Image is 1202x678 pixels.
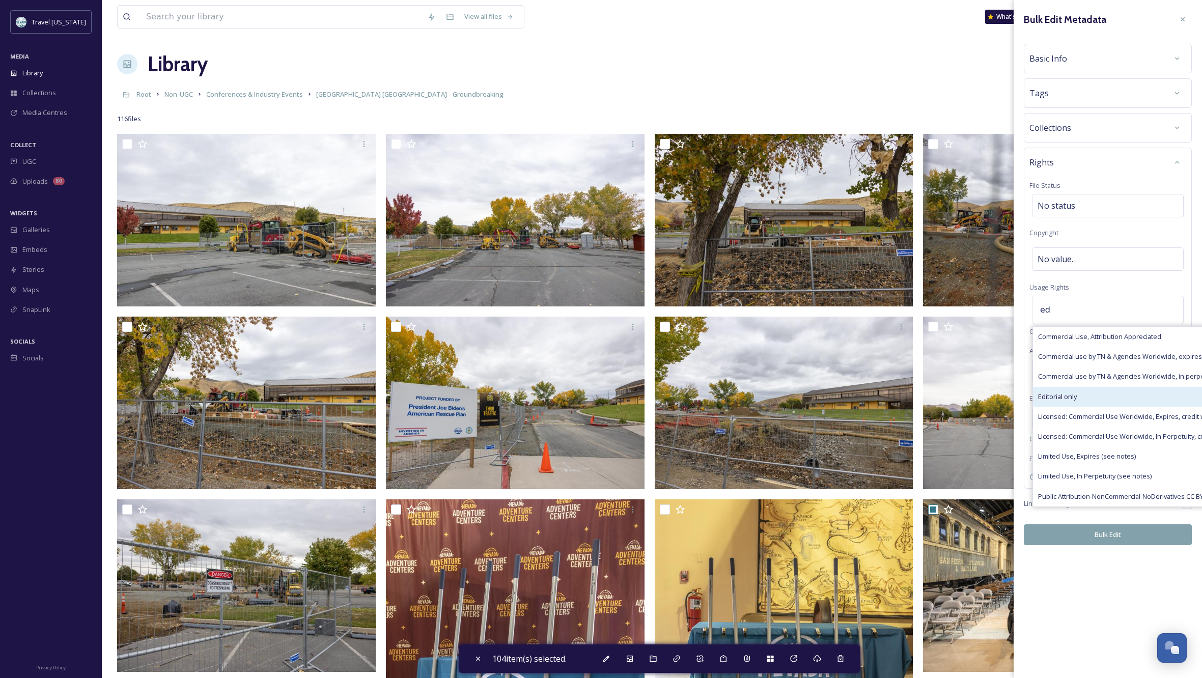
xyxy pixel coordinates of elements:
[386,134,645,306] img: F98A1962.jpg
[136,88,151,100] a: Root
[22,225,50,235] span: Galleries
[655,317,913,489] img: F98A1972.jpg
[1029,156,1054,168] span: Rights
[22,177,48,186] span: Uploads
[10,52,29,60] span: MEDIA
[1029,52,1067,65] span: Basic Info
[1029,87,1049,99] span: Tags
[10,337,35,345] span: SOCIALS
[1035,299,1147,321] input: Search your rights
[22,353,44,363] span: Socials
[1029,393,1076,403] span: Expiration Date
[1024,12,1106,27] h3: Bulk Edit Metadata
[459,7,519,26] a: View all files
[10,209,37,217] span: WIDGETS
[164,90,193,99] span: Non-UGC
[655,134,913,306] img: F98A1966.jpg
[923,317,1182,489] img: F98A1978.jpg
[1029,434,1094,443] span: Clear Expiration Date
[1029,346,1103,355] span: Additional Rights Details
[1038,200,1075,212] span: No status
[117,317,376,489] img: F98A1968.jpg
[1029,282,1069,292] span: Usage Rights
[492,653,567,664] span: 104 item(s) selected.
[923,134,1182,306] img: F98A1970.jpg
[985,10,1036,24] a: What's New
[117,134,376,306] img: F98A1964.jpg
[22,68,43,78] span: Library
[1029,228,1058,237] span: Copyright
[22,88,56,98] span: Collections
[22,245,47,255] span: Embeds
[1038,332,1161,342] span: Commercial Use, Attribution Appreciated
[141,6,423,28] input: Search your library
[206,88,303,100] a: Conferences & Industry Events
[1024,524,1192,545] button: Bulk Edit
[22,108,67,118] span: Media Centres
[117,499,376,672] img: F98A1976.jpg
[1029,122,1071,134] span: Collections
[10,141,36,149] span: COLLECT
[1029,181,1060,190] span: File Status
[206,90,303,99] span: Conferences & Industry Events
[136,90,151,99] span: Root
[164,88,193,100] a: Non-UGC
[1038,451,1136,461] span: Limited Use, Expires (see notes)
[923,499,1182,672] img: F98A1984.jpg
[316,88,504,100] a: [GEOGRAPHIC_DATA] [GEOGRAPHIC_DATA] - Groundbreaking
[316,90,504,99] span: [GEOGRAPHIC_DATA] [GEOGRAPHIC_DATA] - Groundbreaking
[1029,327,1080,336] span: Overwrite Rights
[1038,352,1202,361] span: Commercial use by TN & Agencies Worldwide, expires
[1157,633,1187,663] button: Open Chat
[16,17,26,27] img: download.jpeg
[36,664,66,671] span: Privacy Policy
[148,49,208,79] a: Library
[22,305,50,315] span: SnapLink
[22,157,36,166] span: UGC
[36,661,66,673] a: Privacy Policy
[1038,392,1077,402] span: Editorial only
[22,285,39,295] span: Maps
[53,177,65,185] div: 80
[22,265,44,274] span: Stories
[117,114,141,124] span: 116 file s
[1038,253,1073,265] span: No value.
[1029,454,1060,463] span: File Usage
[386,317,645,489] img: F98A1974.jpg
[1038,471,1152,481] span: Limited Use, In Perpetuity (see notes)
[32,17,86,26] span: Travel [US_STATE]
[1024,499,1086,508] span: Link assets together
